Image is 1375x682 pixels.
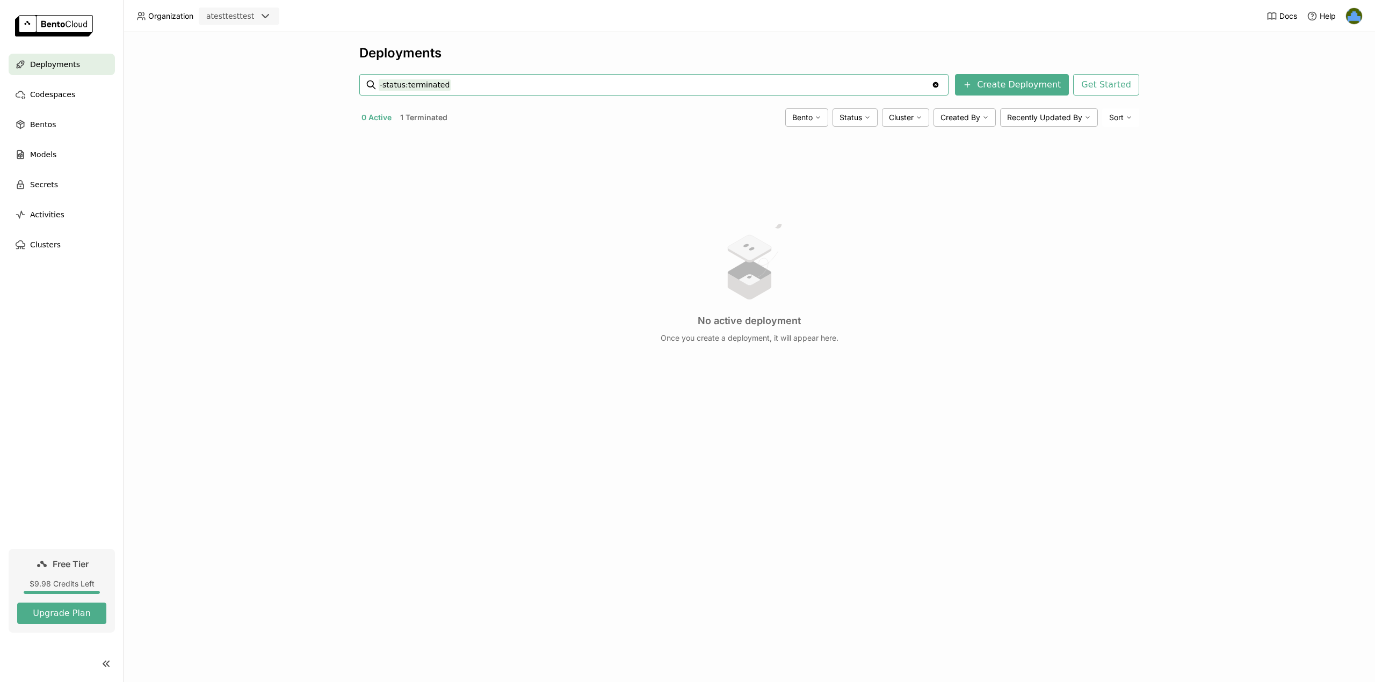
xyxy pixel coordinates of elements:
img: logo [15,15,93,36]
input: Selected atesttesttest. [255,11,256,22]
img: Fidel R [1346,8,1362,24]
span: Secrets [30,178,58,191]
div: Recently Updated By [1000,108,1098,127]
span: Created By [940,113,980,122]
input: Search [379,76,931,93]
h3: No active deployment [698,315,801,327]
span: Clusters [30,238,61,251]
a: Activities [9,204,115,225]
button: 1 Terminated [398,111,450,124]
span: Cluster [889,113,914,122]
a: Codespaces [9,84,115,105]
span: Codespaces [30,88,75,101]
p: Once you create a deployment, it will appear here. [661,333,838,343]
div: Bento [785,108,828,127]
div: Created By [933,108,996,127]
a: Docs [1267,11,1297,21]
svg: Clear value [931,80,940,89]
div: Cluster [882,108,929,127]
span: Sort [1109,113,1124,122]
div: atesttesttest [206,11,254,21]
a: Models [9,144,115,165]
a: Deployments [9,54,115,75]
div: Deployments [359,45,1139,61]
button: 0 Active [359,111,394,124]
a: Bentos [9,114,115,135]
div: Status [833,108,878,127]
div: $9.98 Credits Left [17,579,106,589]
button: Create Deployment [955,74,1069,96]
button: Upgrade Plan [17,603,106,624]
span: Models [30,148,56,161]
span: Free Tier [53,559,89,569]
button: Get Started [1073,74,1139,96]
div: Sort [1102,108,1139,127]
span: Bento [792,113,813,122]
span: Help [1320,11,1336,21]
span: Deployments [30,58,80,71]
div: Help [1307,11,1336,21]
a: Secrets [9,174,115,195]
span: Activities [30,208,64,221]
a: Free Tier$9.98 Credits LeftUpgrade Plan [9,549,115,633]
span: Organization [148,11,193,21]
span: Recently Updated By [1007,113,1082,122]
a: Clusters [9,234,115,255]
span: Bentos [30,118,56,131]
img: no results [709,221,790,302]
span: Status [840,113,862,122]
span: Docs [1279,11,1297,21]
